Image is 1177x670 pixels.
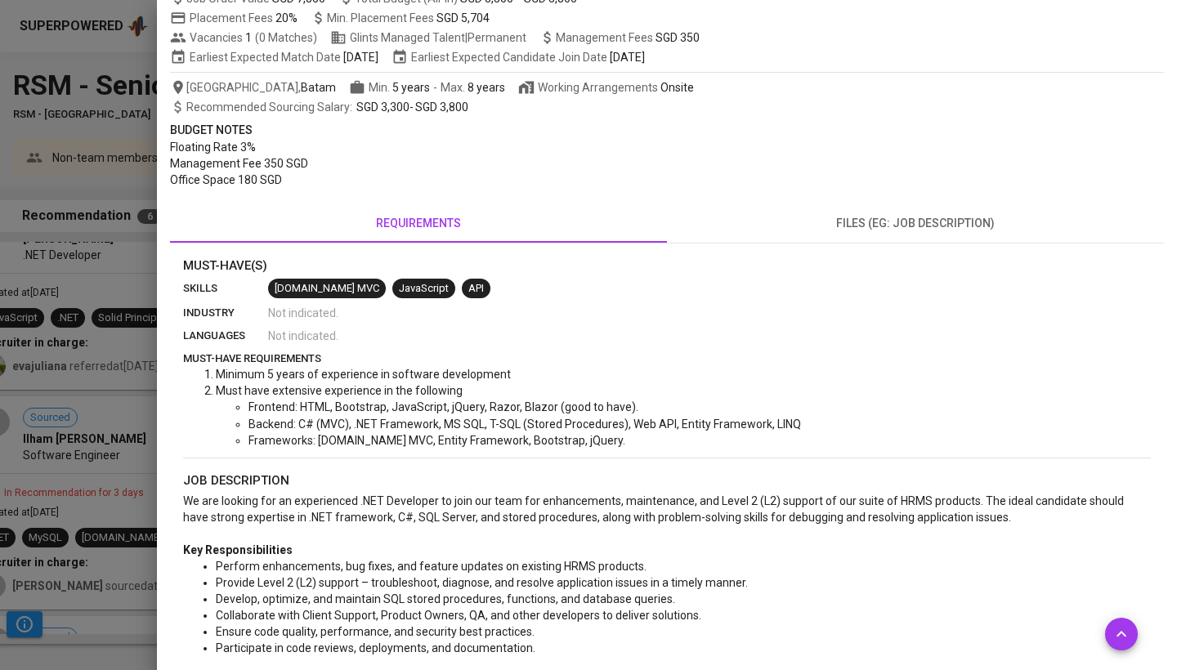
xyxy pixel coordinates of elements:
[183,305,268,321] p: industry
[268,328,338,344] span: Not indicated .
[183,280,268,297] p: skills
[441,81,505,94] span: Max.
[660,79,694,96] div: Onsite
[186,100,355,114] span: Recommended Sourcing Salary :
[190,11,298,25] span: Placement Fees
[243,29,252,46] span: 1
[216,384,463,397] span: Must have extensive experience in the following
[170,49,378,65] span: Earliest Expected Match Date
[170,157,308,170] span: Management Fee 350 SGD
[170,141,256,154] span: Floating Rate 3%
[248,418,801,431] span: Backend: C# (MVC), .NET Framework, MS SQL, T-SQL (Stored Procedures), Web API, Entity Framework, ...
[170,79,336,96] span: [GEOGRAPHIC_DATA] ,
[248,400,638,413] span: Frontend: HTML, Bootstrap, JavaScript, jQuery, Razor, Blazor (good to have).
[462,281,490,297] span: API
[183,328,268,344] p: languages
[216,641,535,654] span: Participate in code reviews, deployments, and documentation.
[556,31,700,44] span: Management Fees
[656,31,700,44] span: SGD 350
[436,11,490,25] span: SGD 5,704
[170,29,317,46] span: Vacancies ( 0 Matches )
[183,494,1126,524] span: We are looking for an experienced .NET Developer to join our team for enhancements, maintenance, ...
[518,79,694,96] span: Working Arrangements
[433,79,437,96] span: -
[356,100,409,114] span: SGD 3,300
[369,81,430,94] span: Min.
[468,81,505,94] span: 8 years
[183,471,1151,490] p: job description
[327,11,490,25] span: Min. Placement Fees
[180,213,657,234] span: requirements
[392,49,645,65] span: Earliest Expected Candidate Join Date
[343,49,378,65] span: [DATE]
[610,49,645,65] span: [DATE]
[216,368,511,381] span: Minimum 5 years of experience in software development
[392,81,430,94] span: 5 years
[330,29,526,46] span: Glints Managed Talent | Permanent
[275,11,298,25] span: 20%
[216,560,647,573] span: Perform enhancements, bug fixes, and feature updates on existing HRMS products.
[183,351,1151,367] p: must-have requirements
[216,609,701,622] span: Collaborate with Client Support, Product Owners, QA, and other developers to deliver solutions.
[301,79,336,96] span: Batam
[183,543,293,556] span: Key Responsibilities
[248,434,625,447] span: Frameworks: [DOMAIN_NAME] MVC, Entity Framework, Bootstrap, jQuery.
[268,305,338,321] span: Not indicated .
[677,213,1154,234] span: files (eg: job description)
[216,592,675,605] span: Develop, optimize, and maintain SQL stored procedures, functions, and database queries.
[183,257,1151,275] p: Must-Have(s)
[170,122,1164,139] p: Budget Notes
[268,281,386,297] span: [DOMAIN_NAME] MVC
[216,625,535,638] span: Ensure code quality, performance, and security best practices.
[216,576,748,589] span: Provide Level 2 (L2) support – troubleshoot, diagnose, and resolve application issues in a timely...
[186,99,468,115] span: -
[392,281,455,297] span: JavaScript
[415,100,468,114] span: SGD 3,800
[170,173,282,186] span: Office Space 180 SGD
